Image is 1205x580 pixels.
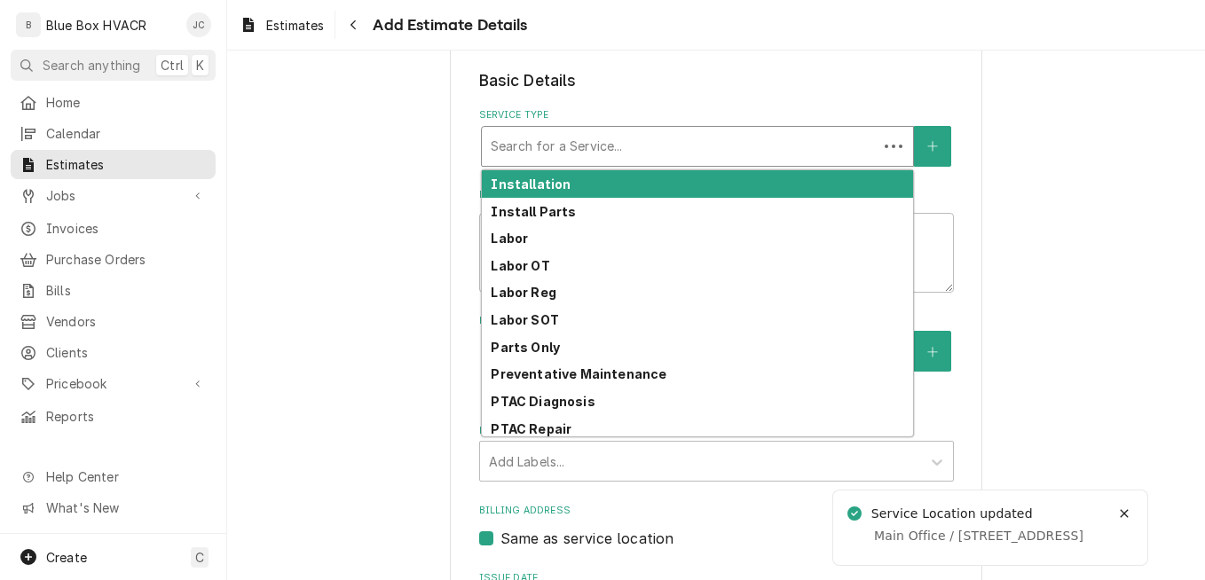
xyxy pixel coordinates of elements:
[161,56,184,74] span: Ctrl
[11,307,216,336] a: Vendors
[11,493,216,522] a: Go to What's New
[16,12,41,37] div: B
[479,69,954,92] legend: Basic Details
[196,56,204,74] span: K
[266,16,324,35] span: Estimates
[46,281,207,300] span: Bills
[46,374,180,393] span: Pricebook
[46,219,207,238] span: Invoices
[500,528,674,549] label: Same as service location
[46,312,207,331] span: Vendors
[479,188,954,202] label: Reason For Call
[11,402,216,431] a: Reports
[479,424,954,482] div: Labels
[43,56,140,74] span: Search anything
[46,186,180,205] span: Jobs
[491,394,595,409] strong: PTAC Diagnosis
[11,276,216,305] a: Bills
[11,181,216,210] a: Go to Jobs
[186,12,211,37] div: Josh Canfield's Avatar
[46,407,207,426] span: Reports
[46,343,207,362] span: Clients
[46,467,205,486] span: Help Center
[479,504,954,549] div: Billing Address
[11,214,216,243] a: Invoices
[46,155,207,174] span: Estimates
[339,11,367,39] button: Navigate back
[871,505,1036,523] div: Service Location updated
[491,421,571,436] strong: PTAC Repair
[46,498,205,517] span: What's New
[914,331,951,372] button: Create New Equipment
[927,140,938,153] svg: Create New Service
[367,13,527,37] span: Add Estimate Details
[479,314,954,328] label: Equipment
[11,462,216,491] a: Go to Help Center
[479,424,954,438] label: Labels
[186,12,211,37] div: JC
[479,314,954,402] div: Equipment
[479,504,954,518] label: Billing Address
[11,119,216,148] a: Calendar
[927,346,938,358] svg: Create New Equipment
[491,231,528,246] strong: Labor
[491,204,576,219] strong: Install Parts
[46,550,87,565] span: Create
[46,250,207,269] span: Purchase Orders
[11,88,216,117] a: Home
[11,245,216,274] a: Purchase Orders
[46,16,146,35] div: Blue Box HVACR
[491,258,549,273] strong: Labor OT
[11,338,216,367] a: Clients
[491,366,666,381] strong: Preventative Maintenance
[11,369,216,398] a: Go to Pricebook
[46,124,207,143] span: Calendar
[479,108,954,166] div: Service Type
[11,50,216,81] button: Search anythingCtrlK
[479,108,954,122] label: Service Type
[491,312,558,327] strong: Labor SOT
[11,150,216,179] a: Estimates
[491,340,560,355] strong: Parts Only
[491,176,571,192] strong: Installation
[232,11,331,40] a: Estimates
[874,528,1107,545] div: Main Office / [STREET_ADDRESS]
[479,188,954,292] div: Reason For Call
[46,93,207,112] span: Home
[195,548,204,567] span: C
[491,285,555,300] strong: Labor Reg
[914,126,951,167] button: Create New Service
